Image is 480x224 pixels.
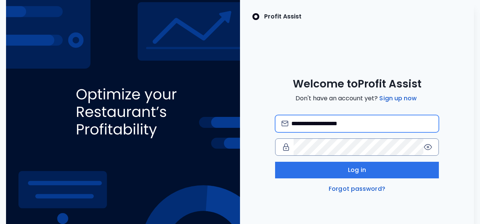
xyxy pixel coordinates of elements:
[378,94,418,103] a: Sign up now
[252,12,260,21] img: SpotOn Logo
[293,77,422,91] span: Welcome to Profit Assist
[264,12,302,21] p: Profit Assist
[348,166,366,175] span: Log in
[275,162,439,178] button: Log in
[282,121,289,126] img: email
[295,94,418,103] span: Don't have an account yet?
[327,184,387,193] a: Forgot password?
